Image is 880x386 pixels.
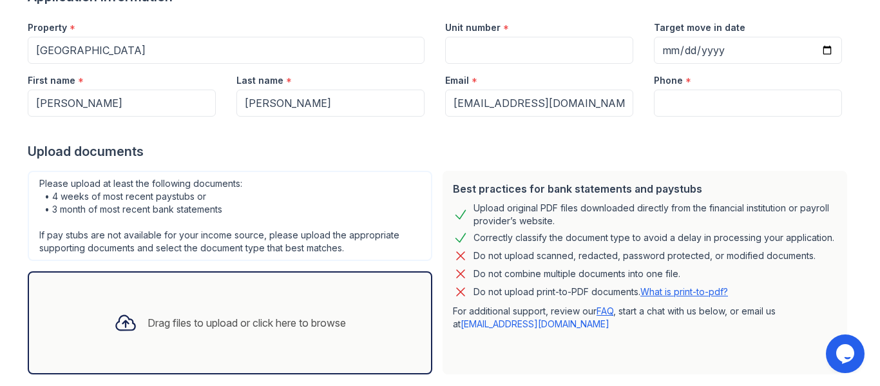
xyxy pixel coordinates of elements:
p: For additional support, review our , start a chat with us below, or email us at [453,305,837,331]
label: Target move in date [654,21,745,34]
div: Do not combine multiple documents into one file. [473,266,680,282]
div: Drag files to upload or click here to browse [148,315,346,331]
label: Property [28,21,67,34]
iframe: chat widget [826,334,867,373]
label: Phone [654,74,683,87]
div: Please upload at least the following documents: • 4 weeks of most recent paystubs or • 3 month of... [28,171,432,261]
label: Email [445,74,469,87]
div: Do not upload scanned, redacted, password protected, or modified documents. [473,248,816,264]
a: FAQ [597,305,613,316]
a: [EMAIL_ADDRESS][DOMAIN_NAME] [461,318,609,329]
p: Do not upload print-to-PDF documents. [473,285,728,298]
div: Upload documents [28,142,852,160]
div: Best practices for bank statements and paystubs [453,181,837,197]
label: Unit number [445,21,501,34]
div: Correctly classify the document type to avoid a delay in processing your application. [473,230,834,246]
a: What is print-to-pdf? [640,286,728,297]
label: Last name [236,74,283,87]
div: Upload original PDF files downloaded directly from the financial institution or payroll provider’... [473,202,837,227]
label: First name [28,74,75,87]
